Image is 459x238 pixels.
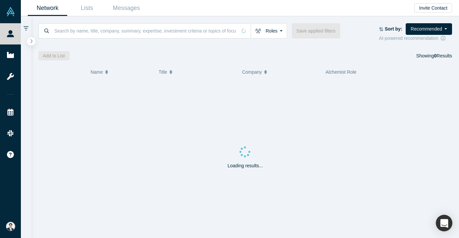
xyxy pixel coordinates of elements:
span: Company [242,65,262,79]
strong: Sort by: [385,26,402,32]
button: Roles [251,23,287,39]
div: AI-powered recommendation [379,35,452,42]
button: Save applied filters [292,23,340,39]
button: Invite Contact [414,3,452,13]
img: Eisuke Shimizu's Account [6,222,15,231]
button: Add to List [38,51,70,60]
span: Name [90,65,103,79]
button: Company [242,65,319,79]
span: Alchemist Role [326,69,356,75]
input: Search by name, title, company, summary, expertise, investment criteria or topics of focus [54,23,237,39]
a: Lists [67,0,107,16]
div: Showing [416,51,452,60]
button: Title [159,65,235,79]
img: Alchemist Vault Logo [6,7,15,16]
a: Messages [107,0,146,16]
span: Results [434,53,452,58]
a: Network [28,0,67,16]
span: Title [159,65,167,79]
button: Name [90,65,152,79]
p: Loading results... [228,162,263,169]
strong: 0 [434,53,437,58]
button: Recommended [406,23,452,35]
